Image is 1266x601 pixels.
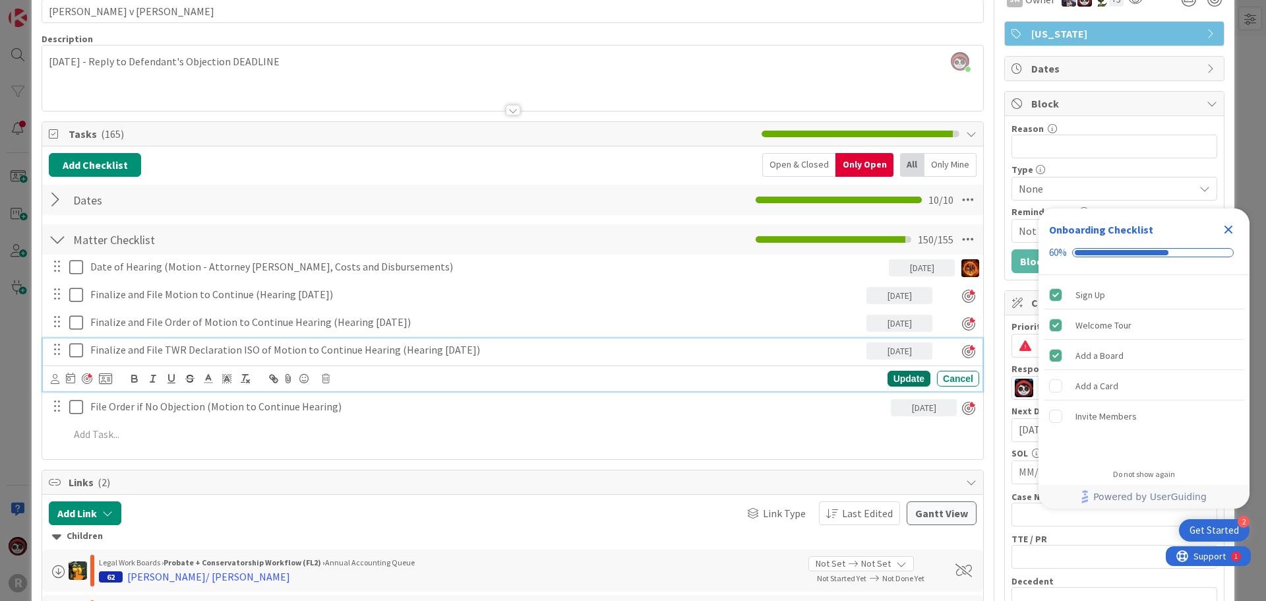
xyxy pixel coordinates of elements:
[1044,311,1244,340] div: Welcome Tour is complete.
[1039,208,1250,509] div: Checklist Container
[861,557,891,571] span: Not Set
[900,153,924,177] div: All
[866,287,932,304] div: [DATE]
[49,501,121,525] button: Add Link
[817,573,866,583] span: Not Started Yet
[90,315,861,330] p: Finalize and File Order of Motion to Continue Hearing (Hearing [DATE])
[1011,364,1217,373] div: Responsible Paralegal
[52,529,973,544] div: Children
[1093,489,1207,505] span: Powered by UserGuiding
[69,188,365,212] input: Add Checklist...
[1045,485,1243,509] a: Powered by UserGuiding
[69,5,72,16] div: 1
[1031,96,1200,111] span: Block
[127,569,290,585] div: [PERSON_NAME]/ [PERSON_NAME]
[1238,516,1250,528] div: 2
[42,33,93,45] span: Description
[101,127,124,141] span: ( 165 )
[1011,249,1056,273] button: Block
[1075,378,1118,394] div: Add a Card
[1011,207,1077,216] span: Reminder Date
[1031,26,1200,42] span: [US_STATE]
[961,259,979,277] img: TR
[69,228,365,251] input: Add Checklist...
[866,342,932,360] div: [DATE]
[28,2,60,18] span: Support
[1113,469,1175,480] div: Do not show again
[951,52,969,71] img: efyPljKj6gaW2F5hrzZcLlhqqXRxmi01.png
[1039,275,1250,460] div: Checklist items
[918,232,953,247] span: 150 / 155
[1049,247,1067,259] div: 60%
[819,501,900,525] button: Last Edited
[924,153,977,177] div: Only Mine
[49,54,977,69] p: [DATE] - Reply to Defendant's Objection DEADLINE
[1190,524,1239,537] div: Get Started
[1044,280,1244,309] div: Sign Up is complete.
[842,505,893,521] span: Last Edited
[99,557,164,567] span: Legal Work Boards ›
[816,557,845,571] span: Not Set
[1218,219,1239,240] div: Close Checklist
[937,371,979,387] div: Cancel
[907,501,977,525] button: Gantt View
[164,557,325,567] b: Probate + Conservatorship Workflow (FL2) ›
[1075,317,1131,333] div: Welcome Tour
[98,476,110,489] span: ( 2 )
[1075,348,1124,364] div: Add a Board
[882,573,924,583] span: Not Done Yet
[90,342,861,358] p: Finalize and File TWR Declaration ISO of Motion to Continue Hearing (Hearing [DATE])
[1044,402,1244,431] div: Invite Members is incomplete.
[90,399,886,414] p: File Order if No Objection (Motion to Continue Hearing)
[69,561,87,580] img: MR
[1044,341,1244,370] div: Add a Board is complete.
[889,259,955,276] div: [DATE]
[1044,371,1244,400] div: Add a Card is incomplete.
[1019,461,1210,484] input: MM/DD/YYYY
[1011,165,1033,174] span: Type
[1011,123,1044,135] label: Reason
[1011,575,1054,587] label: Decedent
[1031,295,1200,311] span: Custom Fields
[1011,491,1068,503] label: Case Number
[866,315,932,332] div: [DATE]
[891,399,957,416] div: [DATE]
[928,192,953,208] span: 10 / 10
[1019,179,1188,198] span: None
[1019,223,1194,239] span: Not Set
[888,371,930,387] div: Update
[69,474,959,490] span: Links
[1011,406,1217,416] div: Next Deadline
[90,287,861,302] p: Finalize and File Motion to Continue (Hearing [DATE])
[1039,485,1250,509] div: Footer
[99,571,123,583] div: 62
[325,557,415,567] span: Annual Accounting Queue
[762,153,835,177] div: Open & Closed
[90,259,884,274] p: Date of Hearing (Motion - Attorney [PERSON_NAME], Costs and Disbursements)
[69,126,755,142] span: Tasks
[1015,379,1033,397] img: JS
[1075,287,1105,303] div: Sign Up
[1011,533,1047,545] label: TTE / PR
[763,505,806,521] span: Link Type
[1049,247,1239,259] div: Checklist progress: 60%
[1011,449,1217,458] div: SOL
[49,153,141,177] button: Add Checklist
[835,153,893,177] div: Only Open
[1031,61,1200,77] span: Dates
[1179,519,1250,542] div: Open Get Started checklist, remaining modules: 2
[1019,419,1210,441] input: MM/DD/YYYY
[1075,408,1137,424] div: Invite Members
[1049,222,1153,237] div: Onboarding Checklist
[1011,322,1217,331] div: Priority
